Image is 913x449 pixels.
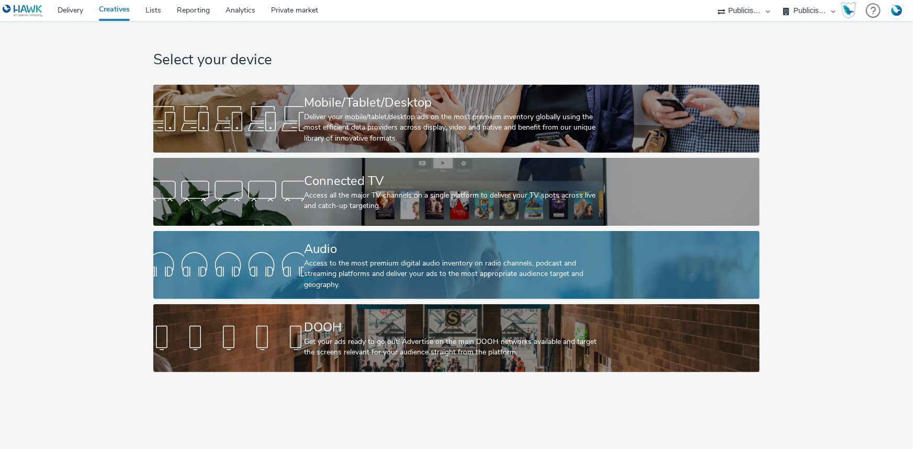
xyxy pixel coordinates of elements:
a: AudioAccess to the most premium digital audio inventory on radio channels, podcast and streaming ... [153,231,760,299]
a: Mobile/Tablet/DesktopDeliver your mobile/tablet/desktop ads on the most premium inventory globall... [153,85,760,153]
img: undefined Logo [3,4,43,17]
div: Connected TV [304,172,605,190]
div: Access all the major TV channels on a single platform to deliver your TV spots across live and ca... [304,190,605,212]
div: Get your ads ready to go out! Advertise on the main DOOH networks available and target the screen... [304,337,605,358]
img: Account FR [889,3,905,18]
a: Hawk Academy [841,2,861,19]
div: Audio [304,240,605,258]
a: Connected TVAccess all the major TV channels on a single platform to deliver your TV spots across... [153,158,760,226]
div: DOOH [304,318,605,337]
div: Access to the most premium digital audio inventory on radio channels, podcast and streaming platf... [304,258,605,290]
h1: Select your device [153,50,760,70]
div: Mobile/Tablet/Desktop [304,94,605,112]
div: Deliver your mobile/tablet/desktop ads on the most premium inventory globally using the most effi... [304,112,605,144]
img: Hawk Academy [841,2,856,19]
a: DOOHGet your ads ready to go out! Advertise on the main DOOH networks available and target the sc... [153,304,760,372]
